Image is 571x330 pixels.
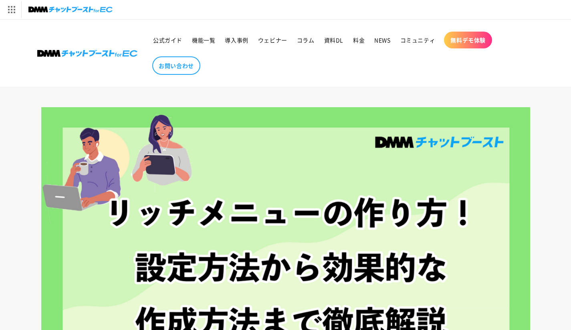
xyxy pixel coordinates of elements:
[319,32,348,48] a: 資料DL
[444,32,492,48] a: 無料デモ体験
[153,36,182,44] span: 公式ガイド
[159,62,194,69] span: お問い合わせ
[187,32,220,48] a: 機能一覧
[324,36,343,44] span: 資料DL
[152,56,200,75] a: お問い合わせ
[369,32,395,48] a: NEWS
[400,36,436,44] span: コミュニティ
[192,36,215,44] span: 機能一覧
[37,50,137,57] img: 株式会社DMM Boost
[28,4,113,15] img: チャットブーストforEC
[353,36,365,44] span: 料金
[258,36,287,44] span: ウェビナー
[348,32,369,48] a: 料金
[148,32,187,48] a: 公式ガイド
[395,32,440,48] a: コミュニティ
[292,32,319,48] a: コラム
[220,32,253,48] a: 導入事例
[253,32,292,48] a: ウェビナー
[374,36,390,44] span: NEWS
[297,36,315,44] span: コラム
[225,36,248,44] span: 導入事例
[450,36,486,44] span: 無料デモ体験
[1,1,21,18] img: サービス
